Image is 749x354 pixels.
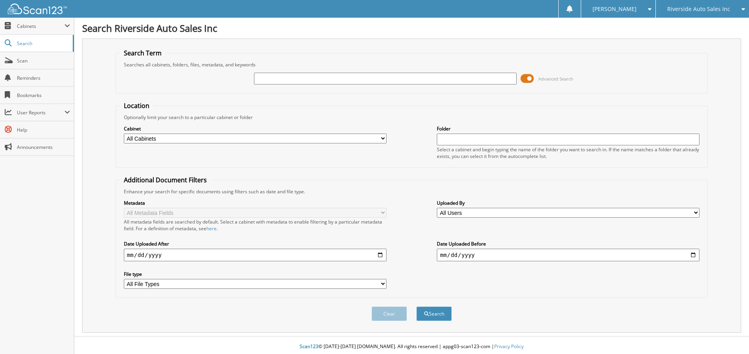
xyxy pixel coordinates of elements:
div: Select a cabinet and begin typing the name of the folder you want to search in. If the name match... [437,146,699,160]
span: Cabinets [17,23,64,29]
span: Riverside Auto Sales Inc [667,7,730,11]
button: Clear [372,306,407,321]
div: Optionally limit your search to a particular cabinet or folder [120,114,703,121]
a: here [206,225,217,232]
span: Bookmarks [17,92,70,99]
a: Privacy Policy [494,343,524,350]
span: Reminders [17,75,70,81]
span: Help [17,127,70,133]
h1: Search Riverside Auto Sales Inc [82,22,741,35]
label: File type [124,271,386,277]
input: end [437,249,699,261]
div: Enhance your search for specific documents using filters such as date and file type. [120,188,703,195]
legend: Search Term [120,49,166,57]
input: start [124,249,386,261]
div: All metadata fields are searched by default. Select a cabinet with metadata to enable filtering b... [124,218,386,232]
span: Advanced Search [538,76,573,82]
label: Uploaded By [437,200,699,206]
span: [PERSON_NAME] [593,7,637,11]
span: Search [17,40,69,47]
label: Metadata [124,200,386,206]
label: Date Uploaded Before [437,240,699,247]
span: Scan [17,57,70,64]
span: User Reports [17,109,64,116]
span: Announcements [17,144,70,150]
img: scan123-logo-white.svg [8,4,67,14]
legend: Location [120,101,153,110]
label: Cabinet [124,125,386,132]
span: Scan123 [300,343,318,350]
button: Search [416,306,452,321]
legend: Additional Document Filters [120,176,211,184]
label: Folder [437,125,699,132]
div: Searches all cabinets, folders, files, metadata, and keywords [120,61,703,68]
label: Date Uploaded After [124,240,386,247]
